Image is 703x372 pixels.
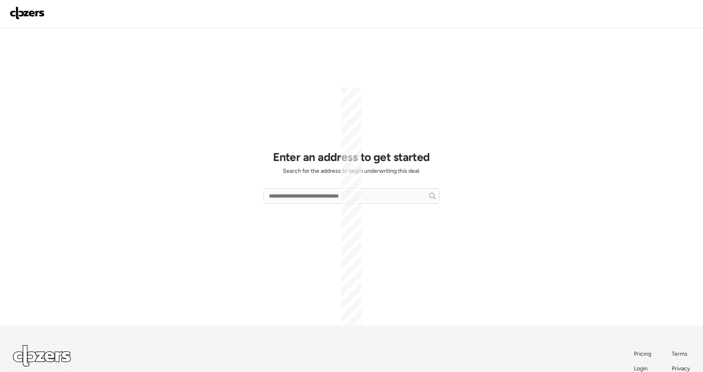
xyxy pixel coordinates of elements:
span: Privacy [672,365,690,372]
img: Logo [10,7,45,20]
span: Pricing [634,350,651,357]
a: Terms [672,350,690,358]
span: Terms [672,350,688,357]
span: Login [634,365,648,372]
a: Pricing [634,350,652,358]
img: Logo Light [13,345,71,367]
span: Search for the address to begin underwriting this deal. [283,167,420,175]
h1: Enter an address to get started [273,150,430,164]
